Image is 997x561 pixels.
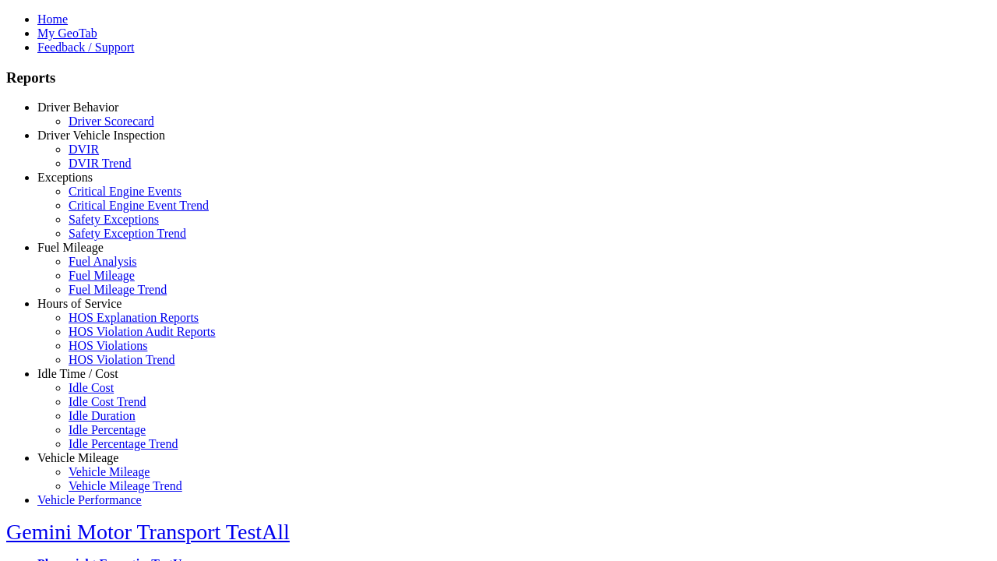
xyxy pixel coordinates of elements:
[69,465,150,478] a: Vehicle Mileage
[69,381,114,394] a: Idle Cost
[69,437,178,450] a: Idle Percentage Trend
[69,339,147,352] a: HOS Violations
[69,115,154,128] a: Driver Scorecard
[69,213,159,226] a: Safety Exceptions
[69,269,135,282] a: Fuel Mileage
[69,353,175,366] a: HOS Violation Trend
[6,520,290,544] a: Gemini Motor Transport TestAll
[69,409,136,422] a: Idle Duration
[69,479,182,492] a: Vehicle Mileage Trend
[69,227,186,240] a: Safety Exception Trend
[69,423,146,436] a: Idle Percentage
[69,311,199,324] a: HOS Explanation Reports
[6,69,991,86] h3: Reports
[69,395,146,408] a: Idle Cost Trend
[69,199,209,212] a: Critical Engine Event Trend
[37,171,93,184] a: Exceptions
[37,451,118,464] a: Vehicle Mileage
[69,157,131,170] a: DVIR Trend
[37,101,118,114] a: Driver Behavior
[37,241,104,254] a: Fuel Mileage
[69,143,99,156] a: DVIR
[37,493,142,506] a: Vehicle Performance
[69,185,181,198] a: Critical Engine Events
[37,129,165,142] a: Driver Vehicle Inspection
[37,367,118,380] a: Idle Time / Cost
[37,12,68,26] a: Home
[69,325,216,338] a: HOS Violation Audit Reports
[69,255,137,268] a: Fuel Analysis
[69,283,167,296] a: Fuel Mileage Trend
[37,26,97,40] a: My GeoTab
[37,41,134,54] a: Feedback / Support
[37,297,122,310] a: Hours of Service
